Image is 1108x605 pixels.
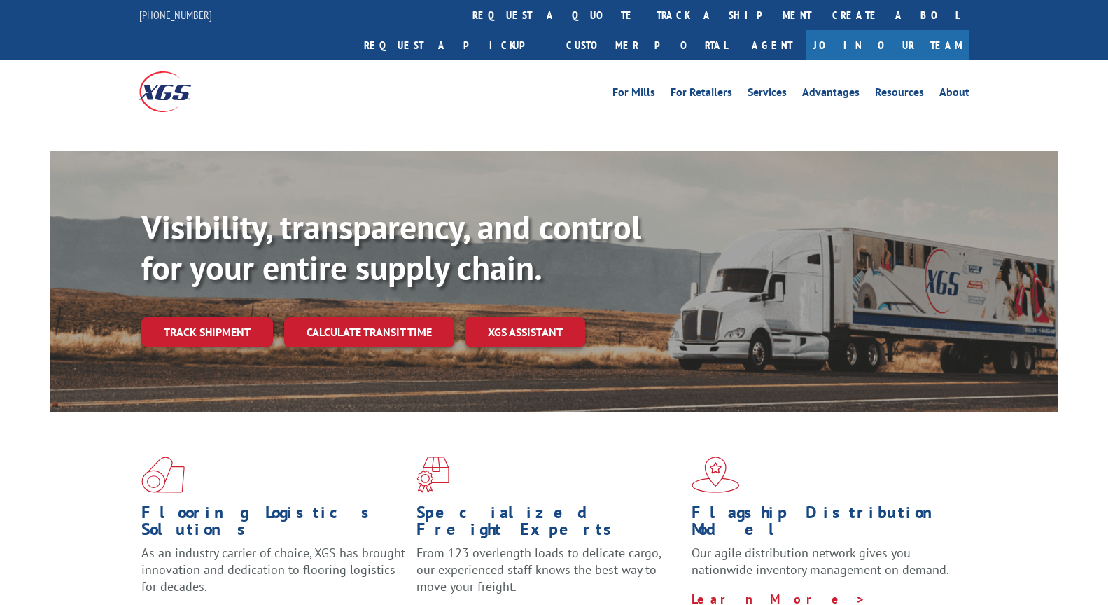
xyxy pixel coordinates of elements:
[692,504,956,545] h1: Flagship Distribution Model
[748,87,787,102] a: Services
[556,30,738,60] a: Customer Portal
[612,87,655,102] a: For Mills
[692,457,740,493] img: xgs-icon-flagship-distribution-model-red
[416,504,681,545] h1: Specialized Freight Experts
[465,317,585,347] a: XGS ASSISTANT
[671,87,732,102] a: For Retailers
[141,504,406,545] h1: Flooring Logistics Solutions
[738,30,806,60] a: Agent
[141,205,641,289] b: Visibility, transparency, and control for your entire supply chain.
[875,87,924,102] a: Resources
[806,30,969,60] a: Join Our Team
[284,317,454,347] a: Calculate transit time
[141,545,405,594] span: As an industry carrier of choice, XGS has brought innovation and dedication to flooring logistics...
[692,545,949,578] span: Our agile distribution network gives you nationwide inventory management on demand.
[416,457,449,493] img: xgs-icon-focused-on-flooring-red
[141,317,273,347] a: Track shipment
[353,30,556,60] a: Request a pickup
[802,87,860,102] a: Advantages
[939,87,969,102] a: About
[141,457,185,493] img: xgs-icon-total-supply-chain-intelligence-red
[139,8,212,22] a: [PHONE_NUMBER]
